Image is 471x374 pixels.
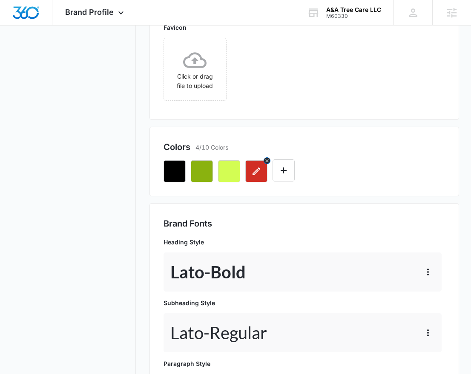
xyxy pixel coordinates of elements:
[326,6,381,13] div: account name
[164,23,227,32] p: Favicon
[164,298,442,307] p: Subheading Style
[195,143,228,152] p: 4/10 Colors
[164,359,442,368] p: Paragraph Style
[170,259,246,285] p: Lato - Bold
[65,8,114,17] span: Brand Profile
[170,320,267,346] p: Lato - Regular
[164,217,445,230] h2: Brand Fonts
[326,13,381,19] div: account id
[164,141,190,153] h2: Colors
[164,38,226,100] span: Click or drag file to upload
[273,159,295,181] button: Edit Color
[164,238,442,246] p: Heading Style
[164,48,226,91] div: Click or drag file to upload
